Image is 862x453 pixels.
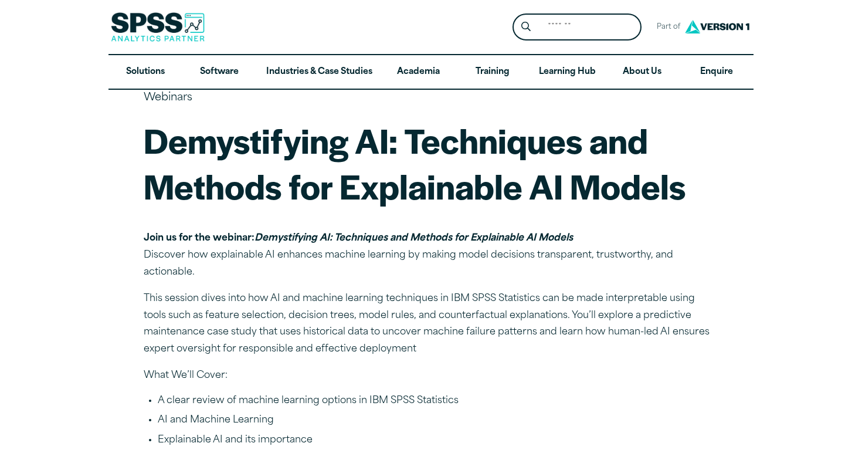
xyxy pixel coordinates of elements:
nav: Desktop version of site main menu [108,55,754,89]
a: Academia [382,55,456,89]
p: Discover how explainable AI enhances machine learning by making model decisions transparent, trus... [144,230,718,280]
img: SPSS Analytics Partner [111,12,205,42]
form: Site Header Search Form [513,13,642,41]
span: Part of [651,19,682,36]
strong: Join us for the webinar: [144,234,573,243]
li: A clear review of machine learning options in IBM SPSS Statistics [158,394,718,409]
svg: Search magnifying glass icon [521,22,531,32]
a: About Us [605,55,679,89]
a: Industries & Case Studies [257,55,382,89]
a: Enquire [680,55,754,89]
a: Solutions [108,55,182,89]
a: Training [456,55,530,89]
h1: Demystifying AI: Techniques and Methods for Explainable AI Models [144,117,718,208]
li: Explainable AI and its importance [158,433,718,448]
p: Webinars [144,90,718,107]
button: Search magnifying glass icon [515,16,537,38]
a: Learning Hub [530,55,605,89]
p: What We’ll Cover: [144,367,718,384]
li: AI and Machine Learning [158,413,718,428]
a: Software [182,55,256,89]
img: Version1 Logo [682,16,752,38]
em: Demystifying AI: Techniques and Methods for Explainable AI Models [254,234,573,243]
p: This session dives into how AI and machine learning techniques in IBM SPSS Statistics can be made... [144,290,718,358]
